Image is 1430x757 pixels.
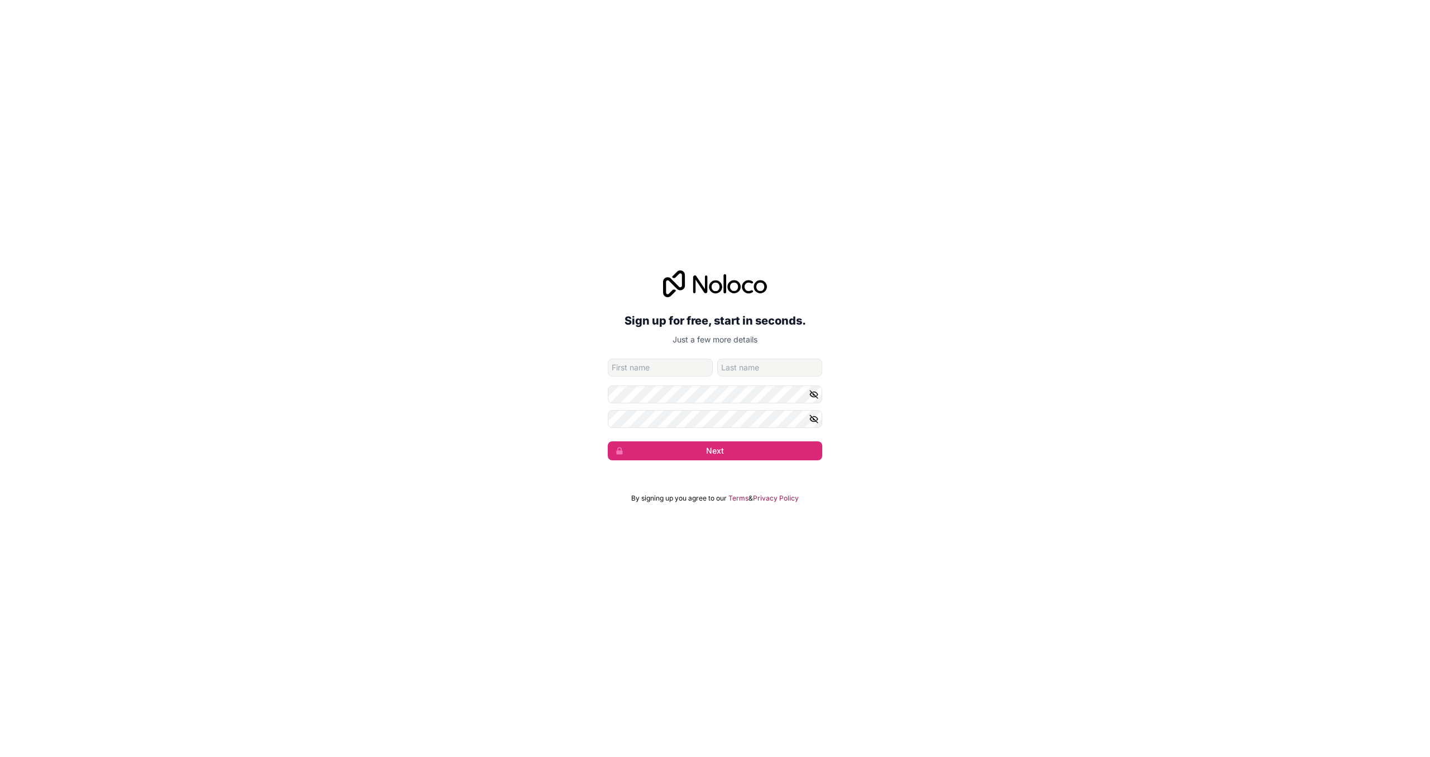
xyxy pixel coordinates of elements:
p: Just a few more details [608,334,822,345]
button: Next [608,441,822,460]
a: Terms [728,494,749,503]
input: Confirm password [608,410,822,428]
h2: Sign up for free, start in seconds. [608,311,822,331]
input: given-name [608,359,713,377]
input: family-name [717,359,822,377]
span: & [749,494,753,503]
span: By signing up you agree to our [631,494,727,503]
a: Privacy Policy [753,494,799,503]
input: Password [608,385,822,403]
